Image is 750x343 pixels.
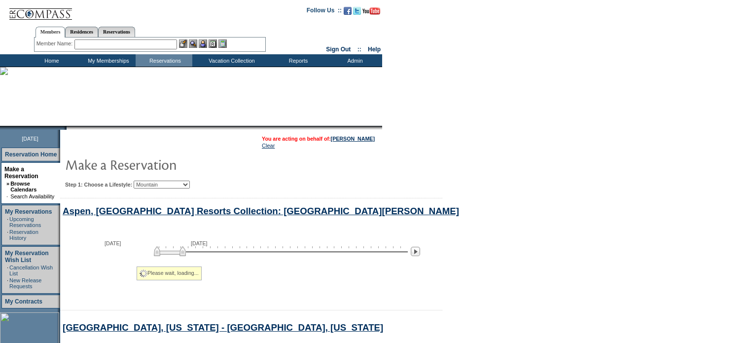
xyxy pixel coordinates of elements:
a: Follow us on Twitter [353,10,361,16]
td: · [6,193,9,199]
a: Cancellation Wish List [9,265,53,276]
a: Become our fan on Facebook [344,10,352,16]
td: Reports [269,54,325,67]
a: [GEOGRAPHIC_DATA], [US_STATE] - [GEOGRAPHIC_DATA], [US_STATE] [63,322,383,333]
td: Home [22,54,79,67]
td: · [7,229,8,241]
span: [DATE] [22,136,38,142]
img: promoShadowLeftCorner.gif [63,126,67,130]
a: [PERSON_NAME] [331,136,375,142]
a: Subscribe to our YouTube Channel [362,10,380,16]
a: Help [368,46,381,53]
td: · [7,265,8,276]
a: Residences [65,27,98,37]
td: · [7,277,8,289]
div: Member Name: [36,39,74,48]
a: Upcoming Reservations [9,216,41,228]
span: [DATE] [105,240,121,246]
span: [DATE] [191,240,208,246]
img: Subscribe to our YouTube Channel [362,7,380,15]
a: Search Availability [10,193,54,199]
span: You are acting on behalf of: [262,136,375,142]
img: Reservations [209,39,217,48]
td: Follow Us :: [307,6,342,18]
a: My Reservations [5,208,52,215]
img: Become our fan on Facebook [344,7,352,15]
td: Admin [325,54,382,67]
a: Members [36,27,66,38]
b: » [6,181,9,187]
img: Impersonate [199,39,207,48]
a: New Release Requests [9,277,41,289]
div: Please wait, loading... [137,267,202,280]
a: Browse Calendars [10,181,36,192]
img: b_calculator.gif [218,39,227,48]
a: Clear [262,143,275,149]
img: blank.gif [67,126,68,130]
a: Reservation History [9,229,38,241]
a: Reservations [98,27,135,37]
td: · [7,216,8,228]
td: Reservations [136,54,192,67]
td: My Memberships [79,54,136,67]
span: :: [357,46,361,53]
a: Sign Out [326,46,351,53]
img: b_edit.gif [179,39,187,48]
a: Reservation Home [5,151,57,158]
a: Make a Reservation [4,166,38,180]
img: spinner2.gif [140,269,147,277]
a: My Contracts [5,298,42,305]
b: Step 1: Choose a Lifestyle: [65,182,132,188]
img: Next [411,247,420,256]
a: Aspen, [GEOGRAPHIC_DATA] Resorts Collection: [GEOGRAPHIC_DATA][PERSON_NAME] [63,206,459,216]
td: Vacation Collection [192,54,269,67]
a: My Reservation Wish List [5,250,49,264]
img: Follow us on Twitter [353,7,361,15]
img: View [189,39,197,48]
img: pgTtlMakeReservation.gif [65,154,262,174]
